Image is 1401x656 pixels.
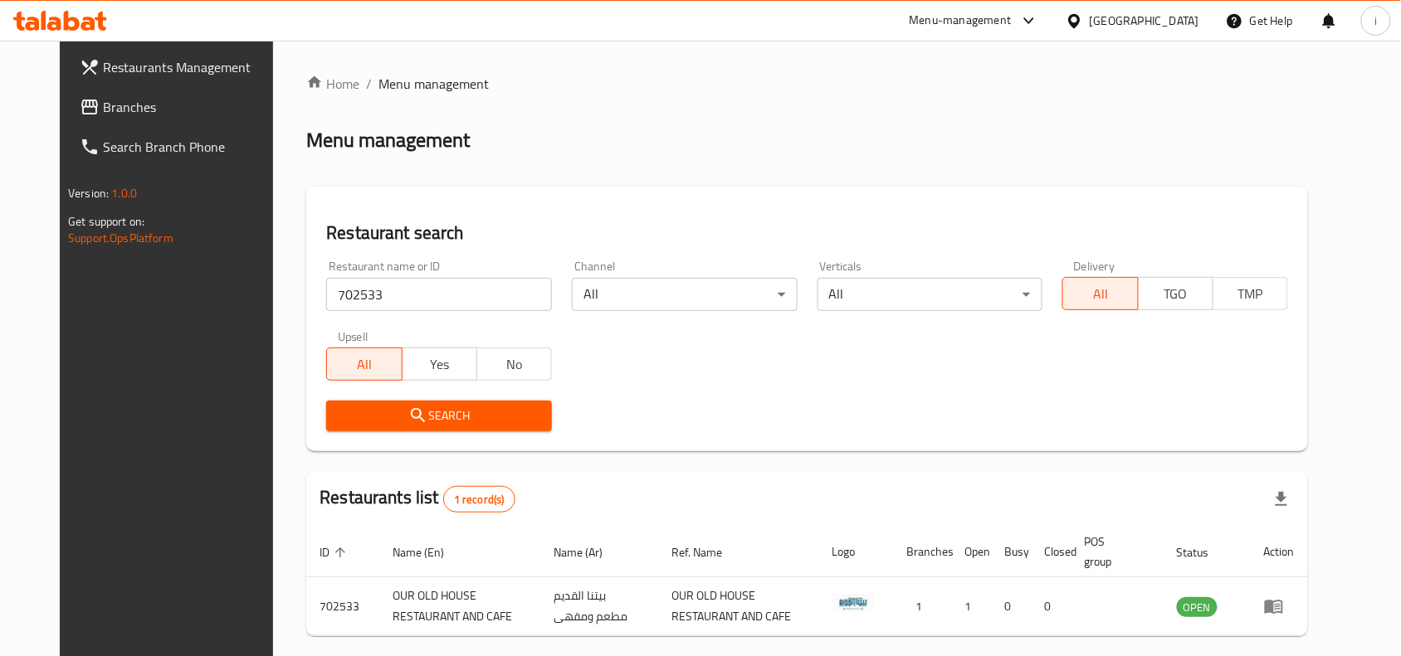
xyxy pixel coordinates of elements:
[1177,598,1218,617] span: OPEN
[66,127,294,167] a: Search Branch Phone
[393,542,466,562] span: Name (En)
[320,485,515,513] h2: Restaurants list
[476,347,552,381] button: No
[103,97,281,117] span: Branches
[68,227,173,249] a: Support.OpsPlatform
[1264,596,1295,616] div: Menu
[306,577,379,636] td: 702533
[1062,277,1138,310] button: All
[1090,12,1199,30] div: [GEOGRAPHIC_DATA]
[103,57,281,77] span: Restaurants Management
[671,542,744,562] span: Ref. Name
[379,577,540,636] td: OUR OLD HOUSE RESTAURANT AND CAFE
[68,211,144,232] span: Get support on:
[409,352,471,377] span: Yes
[484,352,545,377] span: No
[1032,527,1071,577] th: Closed
[1213,277,1288,310] button: TMP
[658,577,819,636] td: OUR OLD HOUSE RESTAURANT AND CAFE
[444,492,515,508] span: 1 record(s)
[306,527,1308,636] table: enhanced table
[1074,260,1115,272] label: Delivery
[306,74,1308,94] nav: breadcrumb
[366,74,372,94] li: /
[1220,282,1281,306] span: TMP
[334,352,395,377] span: All
[1262,479,1301,519] div: Export file
[111,182,137,204] span: 1.0.0
[1138,277,1213,310] button: TGO
[402,347,477,381] button: Yes
[1177,597,1218,617] div: OPEN
[572,278,798,311] div: All
[540,577,658,636] td: بيتنا القديم مطعم ومقهى
[832,582,874,624] img: OUR OLD HOUSE RESTAURANT AND CAFE
[1070,282,1131,306] span: All
[992,527,1032,577] th: Busy
[894,577,952,636] td: 1
[326,221,1288,245] h2: Restaurant search
[306,127,470,153] h2: Menu management
[1177,542,1231,562] span: Status
[1032,577,1071,636] td: 0
[1251,527,1308,577] th: Action
[103,137,281,157] span: Search Branch Phone
[326,278,552,311] input: Search for restaurant name or ID..
[443,486,515,513] div: Total records count
[952,527,992,577] th: Open
[338,331,369,343] label: Upsell
[910,11,1012,31] div: Menu-management
[819,527,894,577] th: Logo
[320,542,351,562] span: ID
[1374,12,1377,30] span: i
[952,577,992,636] td: 1
[339,406,539,426] span: Search
[326,347,402,381] button: All
[894,527,952,577] th: Branches
[306,74,359,94] a: Home
[554,542,624,562] span: Name (Ar)
[1085,532,1144,571] span: POS group
[326,401,552,431] button: Search
[818,278,1043,311] div: All
[68,182,109,204] span: Version:
[66,47,294,87] a: Restaurants Management
[1145,282,1207,306] span: TGO
[378,74,489,94] span: Menu management
[66,87,294,127] a: Branches
[992,577,1032,636] td: 0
